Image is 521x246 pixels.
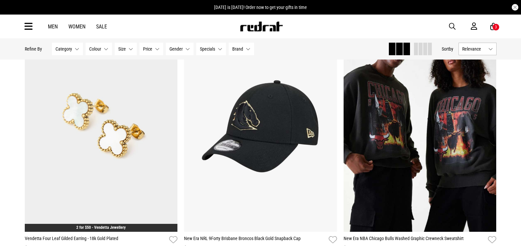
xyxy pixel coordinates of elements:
[166,43,194,55] button: Gender
[5,3,25,22] button: Open LiveChat chat widget
[459,43,497,55] button: Relevance
[229,43,254,55] button: Brand
[442,45,453,53] button: Sortby
[115,43,137,55] button: Size
[68,23,86,30] a: Women
[344,235,486,245] a: New Era NBA Chicago Bulls Washed Graphic Crewneck Sweatshirt
[25,46,42,52] p: Refine By
[200,46,215,52] span: Specials
[490,23,497,30] a: 3
[449,46,453,52] span: by
[25,18,178,232] img: Vendetta Four Leaf Gilded Earring - 18k Gold Plated in White
[184,235,326,245] a: New Era NRL 9Forty Brisbane Broncos Black Gold Snapback Cap
[232,46,243,52] span: Brand
[344,18,497,232] img: New Era Nba Chicago Bulls Washed Graphic Crewneck Sweatshirt in Black
[89,46,101,52] span: Colour
[462,46,486,52] span: Relevance
[118,46,126,52] span: Size
[495,25,497,29] div: 3
[52,43,83,55] button: Category
[25,235,167,245] a: Vendetta Four Leaf Gilded Earring - 18k Gold Plated
[76,225,126,230] a: 2 for $50 - Vendetta Jewellery
[86,43,112,55] button: Colour
[240,21,283,31] img: Redrat logo
[139,43,163,55] button: Price
[169,46,183,52] span: Gender
[96,23,107,30] a: Sale
[48,23,58,30] a: Men
[184,18,337,232] img: New Era Nrl 9forty Brisbane Broncos Black Gold Snapback Cap in Black
[143,46,152,52] span: Price
[214,5,307,10] span: [DATE] is [DATE]! Order now to get your gifts in time
[196,43,226,55] button: Specials
[56,46,72,52] span: Category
